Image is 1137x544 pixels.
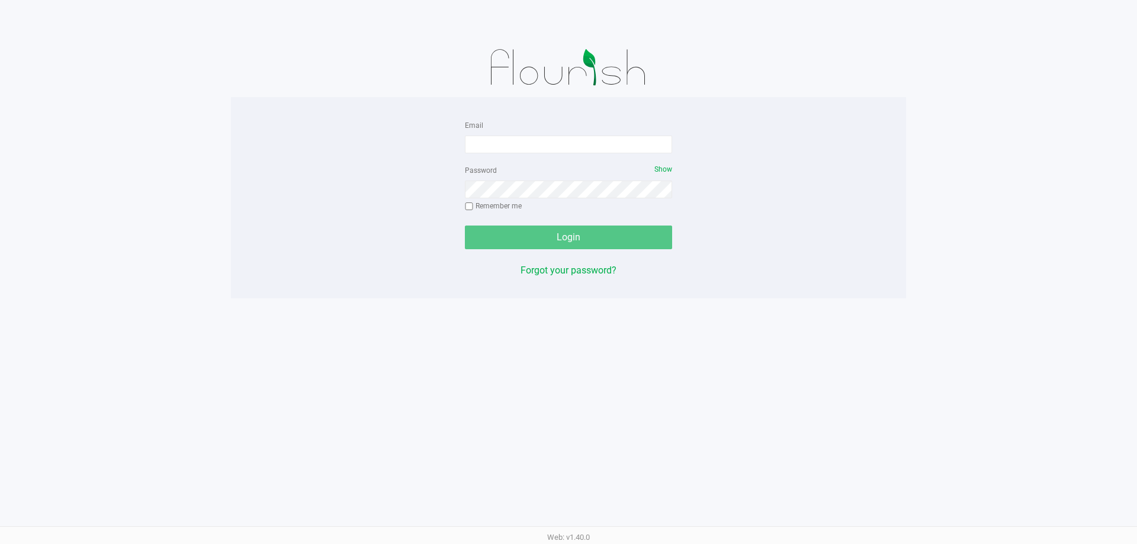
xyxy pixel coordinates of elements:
label: Email [465,120,483,131]
label: Password [465,165,497,176]
label: Remember me [465,201,522,211]
input: Remember me [465,202,473,211]
span: Show [654,165,672,173]
button: Forgot your password? [521,263,616,278]
span: Web: v1.40.0 [547,533,590,542]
